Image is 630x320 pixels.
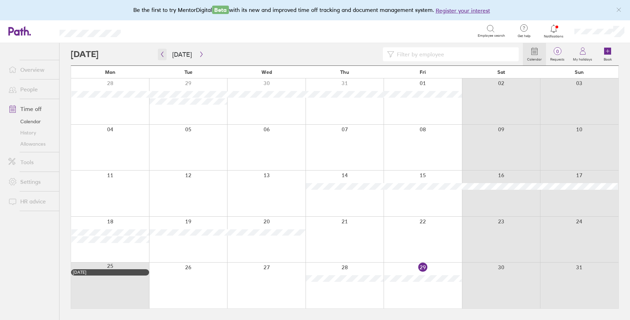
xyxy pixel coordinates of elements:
[478,34,505,38] span: Employee search
[394,48,514,61] input: Filter by employee
[3,194,59,208] a: HR advice
[212,6,229,14] span: Beta
[133,6,497,15] div: Be the first to try MentorDigital with its new and improved time off tracking and document manage...
[105,69,115,75] span: Mon
[575,69,584,75] span: Sun
[3,116,59,127] a: Calendar
[73,270,147,275] div: [DATE]
[513,34,535,38] span: Get help
[167,49,197,60] button: [DATE]
[569,55,596,62] label: My holidays
[3,175,59,189] a: Settings
[3,155,59,169] a: Tools
[340,69,349,75] span: Thu
[523,55,546,62] label: Calendar
[420,69,426,75] span: Fri
[3,102,59,116] a: Time off
[140,28,157,34] div: Search
[3,138,59,149] a: Allowances
[261,69,272,75] span: Wed
[546,49,569,54] span: 0
[542,24,565,39] a: Notifications
[497,69,505,75] span: Sat
[184,69,192,75] span: Tue
[436,6,490,15] button: Register your interest
[3,63,59,77] a: Overview
[600,55,616,62] label: Book
[3,82,59,96] a: People
[3,127,59,138] a: History
[542,34,565,39] span: Notifications
[569,43,596,65] a: My holidays
[596,43,619,65] a: Book
[523,43,546,65] a: Calendar
[546,55,569,62] label: Requests
[546,43,569,65] a: 0Requests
